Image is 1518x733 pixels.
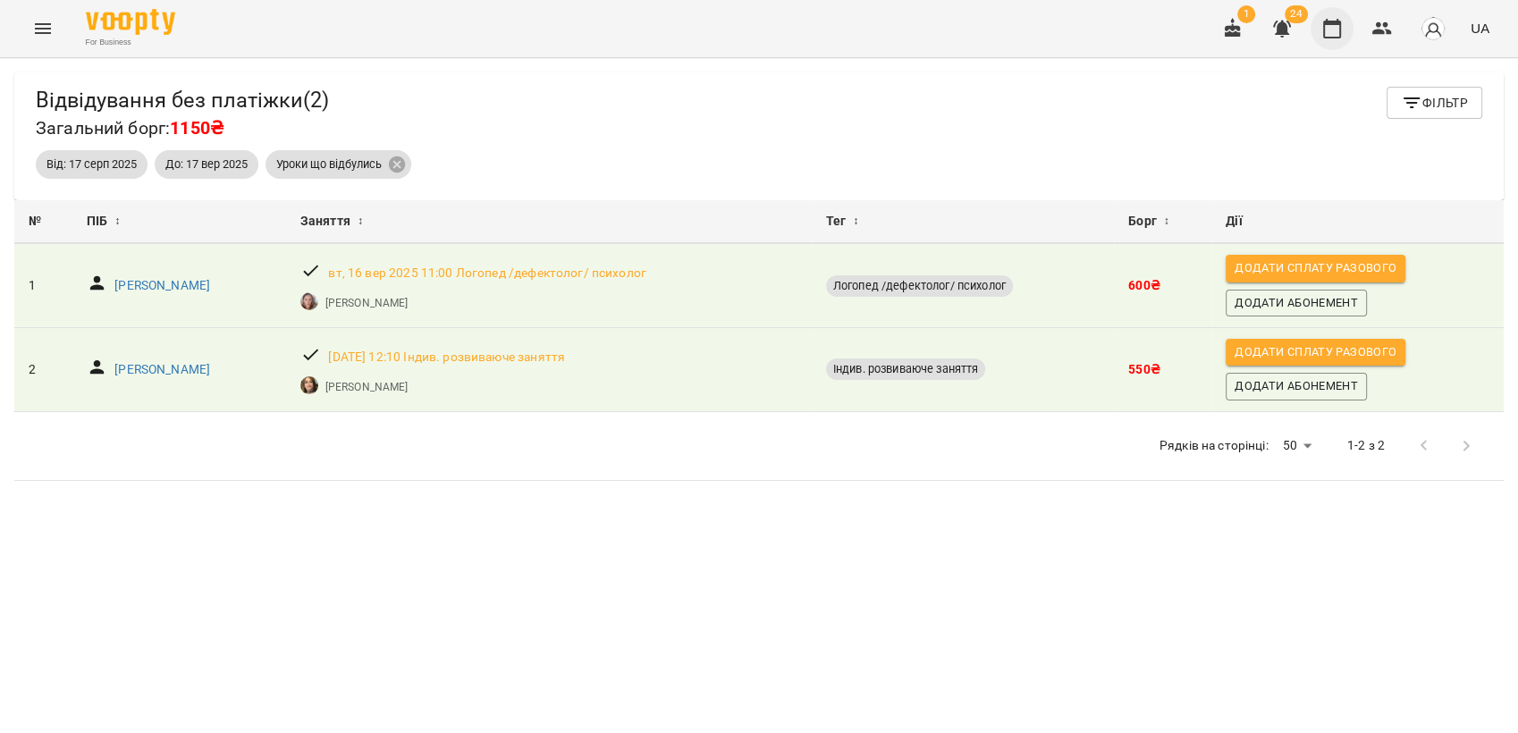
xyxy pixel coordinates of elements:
[826,361,986,377] span: Індив. розвиваюче заняття
[21,7,64,50] button: Menu
[826,211,846,232] span: Тег
[1387,87,1482,119] button: Фільтр
[325,379,408,395] a: [PERSON_NAME]
[1128,211,1157,232] span: Борг
[1128,362,1160,376] b: 550 ₴
[1235,293,1358,313] span: Додати Абонемент
[36,114,329,142] h6: Загальний борг:
[14,244,72,327] td: 1
[300,211,350,232] span: Заняття
[1226,290,1367,316] button: Додати Абонемент
[1421,16,1446,41] img: avatar_s.png
[300,292,318,310] img: Сергієнко Вікторія Сергіївна
[853,211,858,232] span: ↕
[826,278,1013,294] span: Логопед /дефектолог/ психолог
[1226,339,1405,366] button: Додати сплату разового
[1463,12,1497,45] button: UA
[155,156,258,173] span: До: 17 вер 2025
[114,211,120,232] span: ↕
[36,87,329,114] h5: Відвідування без платіжки ( 2 )
[1164,211,1169,232] span: ↕
[1226,373,1367,400] button: Додати Абонемент
[114,277,210,295] a: [PERSON_NAME]
[1160,437,1269,455] p: Рядків на сторінці:
[86,37,175,48] span: For Business
[1226,211,1489,232] div: Дії
[1347,437,1385,455] p: 1-2 з 2
[266,156,392,173] span: Уроки що відбулись
[1128,278,1160,292] b: 600 ₴
[87,211,107,232] span: ПІБ
[1235,376,1358,396] span: Додати Абонемент
[86,9,175,35] img: Voopty Logo
[328,265,646,282] a: вт, 16 вер 2025 11:00 Логопед /дефектолог/ психолог
[266,150,411,179] div: Уроки що відбулись
[1226,255,1405,282] button: Додати сплату разового
[1235,342,1396,362] span: Додати сплату разового
[300,376,318,394] img: Безкоровайна Ольга Григорівна
[14,328,72,412] td: 2
[1285,5,1308,23] span: 24
[358,211,363,232] span: ↕
[114,361,210,379] a: [PERSON_NAME]
[1276,433,1319,459] div: 50
[170,118,223,139] span: 1150₴
[36,156,148,173] span: Від: 17 серп 2025
[328,349,565,366] a: [DATE] 12:10 Індив. розвиваюче заняття
[1237,5,1255,23] span: 1
[1471,19,1489,38] span: UA
[1401,92,1468,114] span: Фільтр
[29,211,58,232] div: №
[1235,258,1396,278] span: Додати сплату разового
[325,295,408,311] a: [PERSON_NAME]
